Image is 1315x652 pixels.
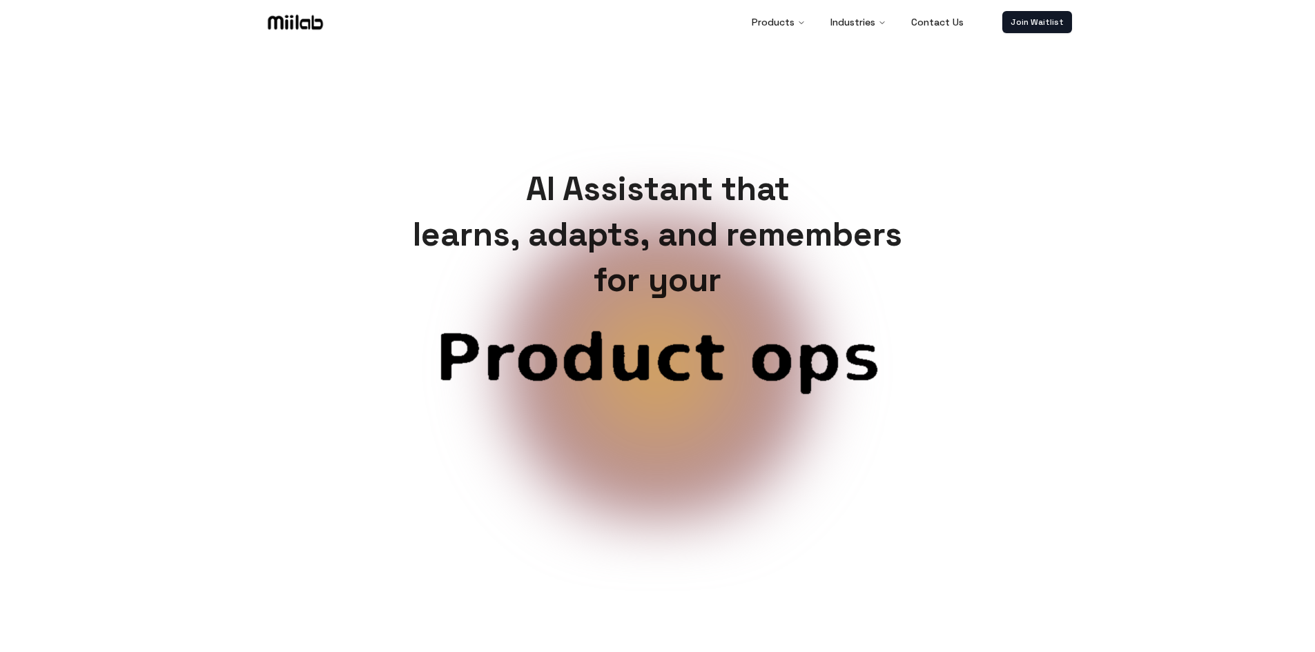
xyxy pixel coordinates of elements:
[741,8,975,36] nav: Main
[265,12,326,32] img: Logo
[819,8,897,36] button: Industries
[402,166,913,303] h1: AI Assistant that learns, adapts, and remembers for your
[244,12,347,32] a: Logo
[741,8,817,36] button: Products
[347,325,968,457] span: Customer service
[900,8,975,36] a: Contact Us
[1002,11,1072,33] a: Join Waitlist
